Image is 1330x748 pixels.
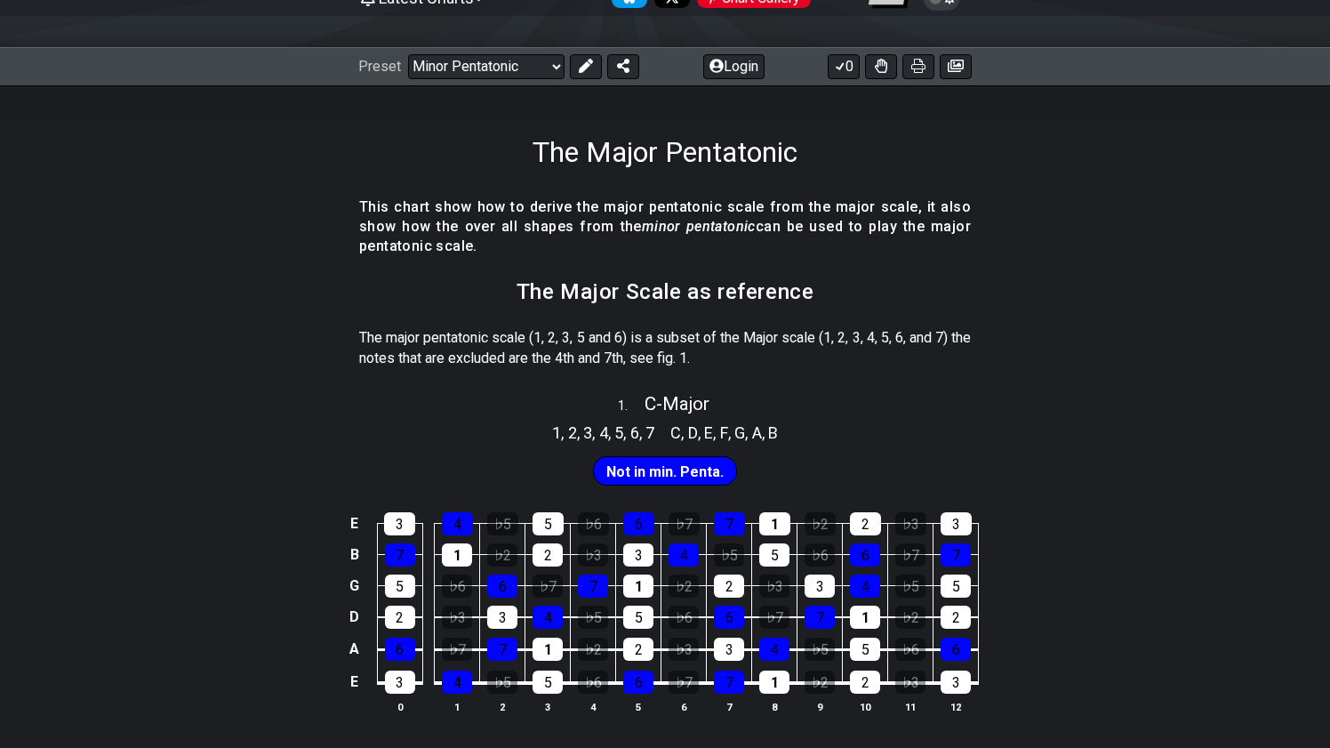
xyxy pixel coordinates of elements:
[850,543,880,567] div: 6
[377,697,422,716] th: 0
[578,638,608,661] div: ♭2
[941,638,971,661] div: 6
[570,54,602,79] button: Edit Preset
[670,421,681,445] span: C
[713,421,720,445] span: ,
[561,421,568,445] span: ,
[344,665,365,699] td: E
[607,54,639,79] button: Share Preset
[688,421,698,445] span: D
[895,575,925,598] div: ♭5
[828,54,860,79] button: 0
[669,638,699,661] div: ♭3
[669,543,699,567] div: 4
[707,697,752,716] th: 7
[714,512,745,535] div: 7
[358,58,401,75] span: Preset
[902,54,934,79] button: Print
[533,671,563,694] div: 5
[759,512,790,535] div: 1
[525,697,571,716] th: 3
[734,421,745,445] span: G
[759,638,789,661] div: 4
[385,606,415,629] div: 2
[571,697,616,716] th: 4
[669,512,700,535] div: ♭7
[759,575,789,598] div: ♭3
[720,421,728,445] span: F
[630,421,639,445] span: 6
[662,416,786,445] section: Scale pitch classes
[669,606,699,629] div: ♭6
[517,282,814,302] h2: The Major Scale as reference
[487,606,517,629] div: 3
[623,606,653,629] div: 5
[533,606,563,629] div: 4
[568,421,577,445] span: 2
[533,638,563,661] div: 1
[435,697,480,716] th: 1
[745,421,752,445] span: ,
[681,421,688,445] span: ,
[941,575,971,598] div: 5
[344,570,365,601] td: G
[714,638,744,661] div: 3
[805,543,835,567] div: ♭6
[888,697,933,716] th: 11
[487,575,517,598] div: 6
[578,671,608,694] div: ♭6
[616,697,661,716] th: 5
[623,671,653,694] div: 6
[895,638,925,661] div: ♭6
[344,508,365,539] td: E
[442,575,472,598] div: ♭6
[533,512,564,535] div: 5
[623,421,630,445] span: ,
[669,575,699,598] div: ♭2
[623,512,654,535] div: 6
[752,421,762,445] span: A
[759,543,789,567] div: 5
[704,421,713,445] span: E
[578,512,609,535] div: ♭6
[728,421,735,445] span: ,
[698,421,705,445] span: ,
[850,575,880,598] div: 4
[442,606,472,629] div: ♭3
[623,638,653,661] div: 2
[592,421,599,445] span: ,
[714,606,744,629] div: 6
[442,671,472,694] div: 4
[850,638,880,661] div: 5
[759,671,789,694] div: 1
[805,671,835,694] div: ♭2
[805,575,835,598] div: 3
[385,575,415,598] div: 5
[544,416,662,445] section: Scale pitch classes
[850,671,880,694] div: 2
[645,393,709,414] span: C - Major
[805,606,835,629] div: 7
[941,671,971,694] div: 3
[583,421,592,445] span: 3
[941,606,971,629] div: 2
[344,601,365,633] td: D
[865,54,897,79] button: Toggle Dexterity for all fretkits
[385,671,415,694] div: 3
[805,512,836,535] div: ♭2
[895,512,926,535] div: ♭3
[714,671,744,694] div: 7
[618,397,645,416] span: 1 .
[533,543,563,567] div: 2
[480,697,525,716] th: 2
[385,638,415,661] div: 6
[344,632,365,665] td: A
[642,218,756,235] em: minor pentatonic
[759,606,789,629] div: ♭7
[359,328,971,368] p: The major pentatonic scale (1, 2, 3, 5 and 6) is a subset of the Major scale (1, 2, 3, 4, 5, 6, a...
[442,543,472,567] div: 1
[623,575,653,598] div: 1
[359,197,971,257] h4: This chart show how to derive the major pentatonic scale from the major scale, it also show how t...
[669,671,699,694] div: ♭7
[578,606,608,629] div: ♭5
